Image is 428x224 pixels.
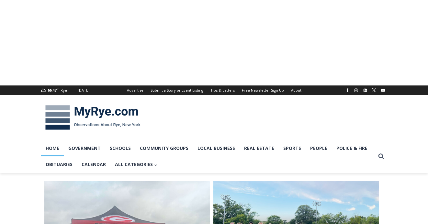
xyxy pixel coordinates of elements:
a: Home [41,140,64,156]
a: About [287,85,305,95]
span: All Categories [115,161,157,168]
a: Local Business [193,140,240,156]
a: Advertise [123,85,147,95]
a: YouTube [379,86,387,94]
span: F [57,87,59,90]
a: Community Groups [135,140,193,156]
a: X [370,86,378,94]
button: View Search Form [375,151,387,162]
span: 66.47 [48,88,56,93]
a: Tips & Letters [207,85,238,95]
a: Instagram [352,86,360,94]
img: MyRye.com [41,101,145,134]
a: Police & Fire [332,140,372,156]
a: Real Estate [240,140,279,156]
a: People [306,140,332,156]
a: Sports [279,140,306,156]
div: Rye [61,87,67,93]
a: Obituaries [41,156,77,173]
a: Submit a Story or Event Listing [147,85,207,95]
div: [DATE] [78,87,89,93]
a: Government [64,140,105,156]
a: Free Newsletter Sign Up [238,85,287,95]
a: Linkedin [361,86,369,94]
nav: Secondary Navigation [123,85,305,95]
a: Facebook [344,86,351,94]
a: Calendar [77,156,110,173]
nav: Primary Navigation [41,140,375,173]
a: All Categories [110,156,162,173]
a: Schools [105,140,135,156]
